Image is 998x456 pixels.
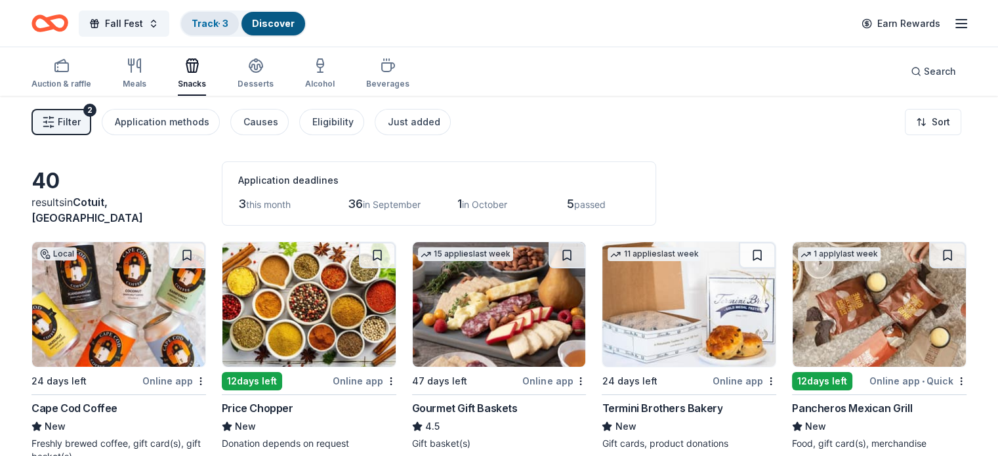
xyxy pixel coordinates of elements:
button: Causes [230,109,289,135]
div: Eligibility [312,114,354,130]
span: Sort [932,114,950,130]
div: Local [37,247,77,260]
div: Cape Cod Coffee [31,400,117,416]
button: Fall Fest [79,10,169,37]
a: Earn Rewards [854,12,948,35]
button: Track· 3Discover [180,10,306,37]
div: Application deadlines [238,173,640,188]
div: 15 applies last week [418,247,513,261]
div: Causes [243,114,278,130]
div: Auction & raffle [31,79,91,89]
div: 40 [31,168,206,194]
span: in September [363,199,421,210]
div: Meals [123,79,146,89]
div: Online app [142,373,206,389]
div: 11 applies last week [608,247,701,261]
span: 4.5 [425,419,440,434]
a: Track· 3 [192,18,228,29]
button: Application methods [102,109,220,135]
div: Online app Quick [869,373,967,389]
span: Search [924,64,956,79]
div: Beverages [366,79,409,89]
div: Just added [388,114,440,130]
span: Cotuit, [GEOGRAPHIC_DATA] [31,196,143,224]
button: Search [900,58,967,85]
div: Donation depends on request [222,437,396,450]
span: New [805,419,826,434]
img: Image for Pancheros Mexican Grill [793,242,966,367]
div: Snacks [178,79,206,89]
div: Termini Brothers Bakery [602,400,722,416]
button: Auction & raffle [31,52,91,96]
span: passed [574,199,606,210]
img: Image for Price Chopper [222,242,396,367]
div: 12 days left [222,372,282,390]
div: 24 days left [602,373,657,389]
button: Desserts [238,52,274,96]
button: Beverages [366,52,409,96]
div: Online app [713,373,776,389]
a: Discover [252,18,295,29]
img: Image for Cape Cod Coffee [32,242,205,367]
div: Online app [333,373,396,389]
img: Image for Gourmet Gift Baskets [413,242,586,367]
span: New [615,419,636,434]
div: 47 days left [412,373,467,389]
div: Food, gift card(s), merchandise [792,437,967,450]
span: in October [462,199,507,210]
button: Meals [123,52,146,96]
span: 36 [348,197,363,211]
a: Image for Gourmet Gift Baskets15 applieslast week47 days leftOnline appGourmet Gift Baskets4.5Gif... [412,241,587,450]
div: Application methods [115,114,209,130]
div: Gift basket(s) [412,437,587,450]
span: Fall Fest [105,16,143,31]
a: Image for Price Chopper12days leftOnline appPrice ChopperNewDonation depends on request [222,241,396,450]
span: • [922,376,925,386]
span: Filter [58,114,81,130]
span: 5 [567,197,574,211]
span: 1 [457,197,462,211]
button: Filter2 [31,109,91,135]
a: Image for Pancheros Mexican Grill1 applylast week12days leftOnline app•QuickPancheros Mexican Gri... [792,241,967,450]
a: Image for Termini Brothers Bakery11 applieslast week24 days leftOnline appTermini Brothers Bakery... [602,241,776,450]
span: New [45,419,66,434]
div: Price Chopper [222,400,293,416]
button: Sort [905,109,961,135]
div: Gourmet Gift Baskets [412,400,518,416]
span: in [31,196,143,224]
span: 3 [238,197,246,211]
div: 2 [83,104,96,117]
button: Snacks [178,52,206,96]
div: Online app [522,373,586,389]
img: Image for Termini Brothers Bakery [602,242,776,367]
a: Home [31,8,68,39]
div: 12 days left [792,372,852,390]
div: 24 days left [31,373,87,389]
div: Desserts [238,79,274,89]
span: New [235,419,256,434]
button: Just added [375,109,451,135]
div: Alcohol [305,79,335,89]
button: Alcohol [305,52,335,96]
div: Pancheros Mexican Grill [792,400,912,416]
div: Gift cards, product donations [602,437,776,450]
button: Eligibility [299,109,364,135]
div: results [31,194,206,226]
div: 1 apply last week [798,247,881,261]
span: this month [246,199,291,210]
